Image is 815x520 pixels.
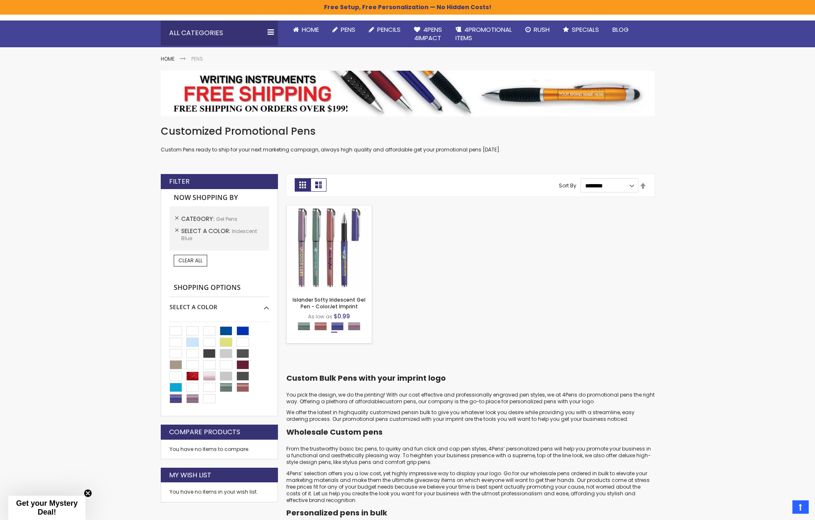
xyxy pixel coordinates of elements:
[295,178,311,192] strong: Grid
[286,409,655,423] p: We offer the latest in high in bulk to give you whatever look you desire while providing you with...
[181,227,232,235] span: Select A Color
[572,25,599,34] span: Specials
[178,257,203,264] span: Clear All
[170,189,269,207] strong: Now Shopping by
[534,25,550,34] span: Rush
[519,20,556,39] a: Rush
[308,313,332,320] span: As low as
[8,496,85,520] div: Get your Mystery Deal!Close teaser
[169,177,190,186] strong: Filter
[161,125,655,154] div: Custom Pens ready to ship for your next marketing campaign, always high quality and affordable ge...
[286,507,387,518] strong: Personalized pens in bulk
[286,392,655,405] p: You pick the design, we do the printing! With our cost effective and professionally engraved pen ...
[341,25,355,34] span: Pens
[174,255,207,266] a: Clear All
[161,71,655,116] img: Pens
[161,440,278,459] div: You have no items to compare.
[84,489,92,497] button: Close teaser
[169,471,211,480] strong: My Wish List
[286,470,655,504] p: 4Pens’ selection offers you a low cost, yet highly impressive way to display your logo. Go for ou...
[170,297,269,311] div: Select A Color
[216,215,237,223] span: Gel Pens
[612,25,629,34] span: Blog
[455,25,512,42] span: 4PROMOTIONAL ITEMS
[286,446,655,466] p: From the trustworthy basic bic pens, to quirky and fun click and cap pen styles, 4Pens’ personali...
[298,322,310,330] div: Iridescent Green
[286,20,326,39] a: Home
[286,373,446,383] strong: Custom Bulk Pens with your imprint logo
[606,20,635,39] a: Blog
[287,205,372,212] a: Islander Softy Iridescent Gel Pen - ColorJet Imprint
[286,427,383,437] strong: Wholesale Custom pens
[377,25,401,34] span: Pencils
[362,20,407,39] a: Pencils
[161,55,175,62] a: Home
[559,182,576,189] label: Sort By
[170,279,269,297] strong: Shopping Options
[556,20,606,39] a: Specials
[302,25,319,34] span: Home
[382,398,416,405] a: custom pens
[169,428,240,437] strong: Compare Products
[350,409,414,416] a: quality customized pens
[191,55,203,62] strong: Pens
[314,322,327,330] div: Iridescent Dark Pink
[16,499,77,516] span: Get your Mystery Deal!
[293,296,365,310] a: Islander Softy Iridescent Gel Pen - ColorJet Imprint
[792,500,809,514] a: Top
[414,25,442,42] span: 4Pens 4impact
[161,125,655,138] h1: Customized Promotional Pens
[449,20,519,48] a: 4PROMOTIONALITEMS
[170,489,269,495] div: You have no items in your wish list.
[181,228,257,242] span: Iridescent Blue
[407,20,449,48] a: 4Pens4impact
[287,205,372,290] img: Islander Softy Iridescent Gel Pen - ColorJet Imprint
[161,20,278,46] div: All Categories
[334,312,350,320] span: $0.99
[331,322,344,330] div: Iridescent Blue
[181,215,216,223] span: Category
[348,322,360,330] div: Iridescent Purple
[326,20,362,39] a: Pens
